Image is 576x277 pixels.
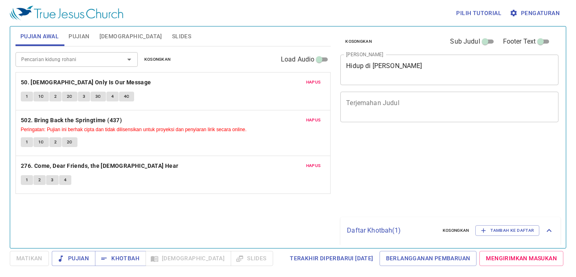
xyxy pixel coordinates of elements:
[301,115,326,125] button: Hapus
[46,175,58,185] button: 3
[20,31,59,42] span: Pujian Awal
[340,37,377,46] button: Kosongkan
[21,127,247,132] small: Peringatan: Pujian ini berhak cipta dan tidak dilisensikan untuk proyeksi dan penyiaran lirik sec...
[450,37,480,46] span: Sub Judul
[290,253,373,264] span: Terakhir Diperbarui [DATE]
[172,31,191,42] span: Slides
[386,253,470,264] span: Berlangganan Pembaruan
[287,251,376,266] a: Terakhir Diperbarui [DATE]
[453,6,505,21] button: Pilih tutorial
[33,175,46,185] button: 2
[51,176,53,184] span: 3
[508,6,563,21] button: Pengaturan
[443,227,469,234] span: Kosongkan
[58,253,89,264] span: Pujian
[21,161,180,171] button: 276. Come, Dear Friends, the [DEMOGRAPHIC_DATA] Hear
[78,92,90,101] button: 3
[68,31,89,42] span: Pujian
[481,227,534,234] span: Tambah ke Daftar
[21,115,122,125] b: 502. Bring Back the Springtime (437)
[49,137,62,147] button: 2
[102,253,139,264] span: Khotbah
[49,92,62,101] button: 2
[306,162,321,169] span: Hapus
[111,93,114,100] span: 4
[21,115,124,125] button: 502. Bring Back the Springtime (437)
[21,137,33,147] button: 1
[479,251,563,266] a: Mengirimkan Masukan
[306,79,321,86] span: Hapus
[52,251,95,266] button: Pujian
[10,6,123,20] img: True Jesus Church
[95,93,101,100] span: 3C
[21,77,151,88] b: 50. [DEMOGRAPHIC_DATA] Only Is Our Message
[144,56,171,63] span: Kosongkan
[306,117,321,124] span: Hapus
[345,38,372,45] span: Kosongkan
[54,93,57,100] span: 2
[26,93,28,100] span: 1
[21,175,33,185] button: 1
[337,131,516,214] iframe: from-child
[456,8,501,18] span: Pilih tutorial
[64,176,66,184] span: 4
[38,93,44,100] span: 1C
[301,161,326,171] button: Hapus
[475,225,539,236] button: Tambah ke Daftar
[124,93,130,100] span: 4C
[62,92,77,101] button: 2C
[340,217,561,244] div: Daftar Khotbah(1)KosongkanTambah ke Daftar
[21,77,152,88] button: 50. [DEMOGRAPHIC_DATA] Only Is Our Message
[90,92,106,101] button: 3C
[119,92,135,101] button: 4C
[21,92,33,101] button: 1
[33,92,49,101] button: 1C
[281,55,315,64] span: Load Audio
[83,93,85,100] span: 3
[21,161,179,171] b: 276. Come, Dear Friends, the [DEMOGRAPHIC_DATA] Hear
[503,37,536,46] span: Footer Text
[301,77,326,87] button: Hapus
[347,226,436,235] p: Daftar Khotbah ( 1 )
[346,62,553,77] textarea: Hidup di [PERSON_NAME]
[26,176,28,184] span: 1
[26,138,28,146] span: 1
[438,226,474,235] button: Kosongkan
[67,138,73,146] span: 2C
[106,92,119,101] button: 4
[38,176,41,184] span: 2
[54,138,57,146] span: 2
[38,138,44,146] span: 1C
[99,31,162,42] span: [DEMOGRAPHIC_DATA]
[59,175,71,185] button: 4
[67,93,73,100] span: 2C
[139,55,176,64] button: Kosongkan
[380,251,477,266] a: Berlangganan Pembaruan
[486,253,557,264] span: Mengirimkan Masukan
[62,137,77,147] button: 2C
[511,8,560,18] span: Pengaturan
[33,137,49,147] button: 1C
[124,54,135,65] button: Open
[95,251,146,266] button: Khotbah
